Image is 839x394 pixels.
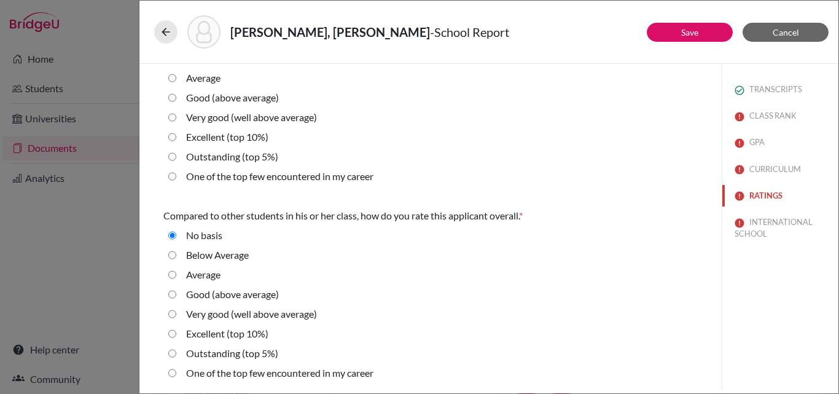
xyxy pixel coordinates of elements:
[186,248,249,262] label: Below Average
[186,149,278,164] label: Outstanding (top 5%)
[722,211,838,245] button: INTERNATIONAL SCHOOL
[186,267,220,282] label: Average
[735,165,744,175] img: error-544570611efd0a2d1de9.svg
[722,132,838,153] button: GPA
[163,210,519,221] span: Compared to other students in his or her class, how do you rate this applicant overall.
[186,287,279,302] label: Good (above average)
[186,366,373,380] label: One of the top few encountered in my career
[735,112,744,122] img: error-544570611efd0a2d1de9.svg
[186,71,220,85] label: Average
[186,346,278,361] label: Outstanding (top 5%)
[735,138,744,148] img: error-544570611efd0a2d1de9.svg
[722,159,838,180] button: CURRICULUM
[186,307,317,321] label: Very good (well above average)
[186,228,222,243] label: No basis
[735,85,744,95] img: check_circle_outline-e4d4ac0f8e9136db5ab2.svg
[186,110,317,125] label: Very good (well above average)
[430,25,509,39] span: - School Report
[722,105,838,127] button: CLASS RANK
[186,130,268,144] label: Excellent (top 10%)
[735,218,744,228] img: error-544570611efd0a2d1de9.svg
[186,169,373,184] label: One of the top few encountered in my career
[735,191,744,201] img: error-544570611efd0a2d1de9.svg
[230,25,430,39] strong: [PERSON_NAME], [PERSON_NAME]
[186,326,268,341] label: Excellent (top 10%)
[186,90,279,105] label: Good (above average)
[722,185,838,207] button: RATINGS
[722,79,838,100] button: TRANSCRIPTS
